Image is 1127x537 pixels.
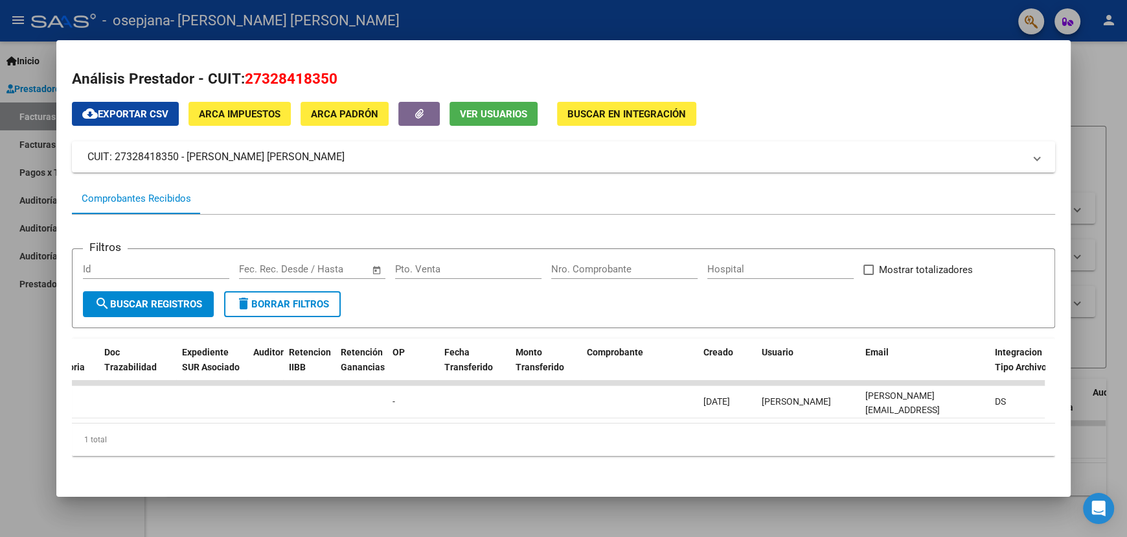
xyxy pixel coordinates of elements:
div: Comprobantes Recibidos [82,191,191,206]
span: Usuario [762,347,793,357]
span: [DATE] [703,396,730,407]
button: Buscar en Integración [557,102,696,126]
span: Expediente SUR Asociado [182,347,240,372]
span: DS [995,396,1006,407]
span: [PERSON_NAME] [762,396,831,407]
button: Exportar CSV [72,102,179,126]
datatable-header-cell: Retencion IIBB [284,339,336,396]
datatable-header-cell: Comprobante [582,339,698,396]
datatable-header-cell: OP [387,339,439,396]
input: Fecha fin [303,263,366,275]
button: Buscar Registros [83,291,214,317]
button: ARCA Impuestos [188,102,291,126]
datatable-header-cell: Auditoria [248,339,284,396]
datatable-header-cell: Integracion Tipo Archivo [990,339,1061,396]
span: Creado [703,347,733,357]
span: Comprobante [587,347,643,357]
button: ARCA Padrón [301,102,389,126]
mat-expansion-panel-header: CUIT: 27328418350 - [PERSON_NAME] [PERSON_NAME] [72,141,1055,173]
h2: Análisis Prestador - CUIT: [72,68,1055,90]
span: - [393,396,395,407]
span: Doc Trazabilidad [104,347,157,372]
span: Auditoria [253,347,291,357]
span: Mostrar totalizadores [879,262,973,278]
div: Open Intercom Messenger [1083,493,1114,524]
span: Ver Usuarios [460,108,527,120]
input: Fecha inicio [239,263,291,275]
datatable-header-cell: Retención Ganancias [336,339,387,396]
span: Fecha Transferido [444,347,493,372]
span: 27328418350 [245,70,337,87]
span: Retención Ganancias [341,347,385,372]
span: Retencion IIBB [289,347,331,372]
button: Ver Usuarios [450,102,538,126]
button: Open calendar [370,263,385,278]
datatable-header-cell: Doc Trazabilidad [99,339,177,396]
datatable-header-cell: Email [860,339,990,396]
span: ARCA Padrón [311,108,378,120]
div: 1 total [72,424,1055,456]
mat-icon: delete [236,296,251,311]
datatable-header-cell: Monto Transferido [510,339,582,396]
span: Monto Transferido [516,347,564,372]
mat-panel-title: CUIT: 27328418350 - [PERSON_NAME] [PERSON_NAME] [87,149,1024,165]
datatable-header-cell: Expediente SUR Asociado [177,339,248,396]
span: Exportar CSV [82,108,168,120]
span: Buscar Registros [95,298,202,310]
mat-icon: cloud_download [82,106,98,121]
datatable-header-cell: Fecha Transferido [439,339,510,396]
span: [PERSON_NAME][EMAIL_ADDRESS][PERSON_NAME][DOMAIN_NAME] [865,390,940,445]
span: Integracion Tipo Archivo [995,347,1047,372]
datatable-header-cell: Usuario [757,339,860,396]
button: Borrar Filtros [224,291,341,317]
span: Doc Respaldatoria [27,347,85,372]
span: Email [865,347,889,357]
span: Buscar en Integración [567,108,686,120]
datatable-header-cell: Creado [698,339,757,396]
mat-icon: search [95,296,110,311]
span: ARCA Impuestos [199,108,280,120]
span: OP [393,347,405,357]
span: Borrar Filtros [236,298,329,310]
h3: Filtros [83,239,128,256]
